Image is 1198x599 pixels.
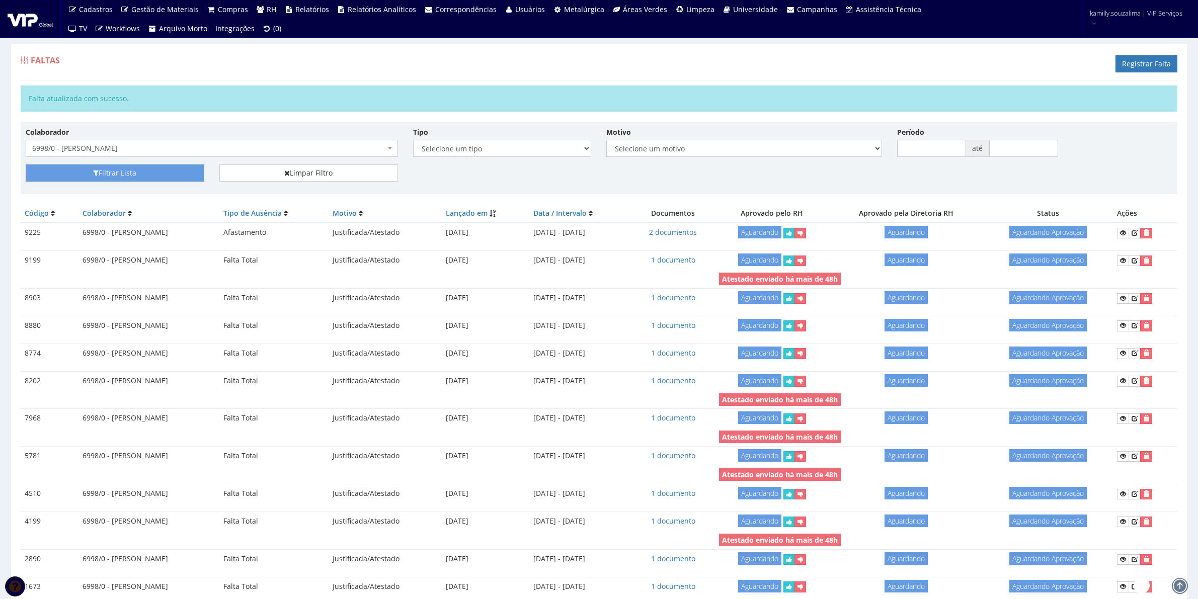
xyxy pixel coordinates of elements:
td: 6998/0 - [PERSON_NAME] [78,289,220,308]
span: Aguardando Aprovação [1009,515,1087,527]
span: Limpeza [686,5,714,14]
span: Aguardando [738,226,781,238]
td: Justificada/Atestado [329,251,442,270]
td: [DATE] [442,251,529,270]
a: 2 documentos [649,227,697,237]
span: Aguardando [885,449,928,462]
td: [DATE] - [DATE] [529,409,631,428]
td: Falta Total [219,512,329,531]
th: Ações [1113,204,1177,223]
label: Motivo [606,127,631,137]
label: Colaborador [26,127,69,137]
a: Motivo [333,208,357,218]
td: 9225 [21,223,78,242]
span: Aguardando [885,552,928,565]
td: [DATE] [442,484,529,503]
span: Aguardando [738,319,781,331]
td: 6998/0 - [PERSON_NAME] [78,549,220,568]
span: Aguardando Aprovação [1009,291,1087,304]
span: Aguardando Aprovação [1009,580,1087,592]
span: kamilly.souzalima | VIP Serviços [1090,8,1182,18]
span: Aguardando [738,515,781,527]
td: 8202 [21,371,78,390]
td: Justificada/Atestado [329,344,442,363]
td: [DATE] - [DATE] [529,577,631,596]
td: [DATE] [442,577,529,596]
td: Falta Total [219,371,329,390]
span: Usuários [515,5,545,14]
span: Campanhas [797,5,837,14]
span: Aguardando [885,487,928,499]
td: Justificada/Atestado [329,447,442,466]
span: Universidade [733,5,778,14]
span: Gestão de Materiais [131,5,199,14]
span: Correspondências [435,5,497,14]
a: 1 documento [651,413,695,422]
label: Período [897,127,924,137]
td: 7968 [21,409,78,428]
a: 1 documento [651,320,695,330]
td: [DATE] [442,371,529,390]
span: Aguardando [885,319,928,331]
span: Aguardando Aprovação [1009,253,1087,266]
span: Aguardando [885,515,928,527]
a: 1 documento [651,488,695,498]
span: Aguardando [885,411,928,424]
span: RH [267,5,276,14]
strong: Atestado enviado há mais de 48h [722,535,838,545]
a: 1 documento [651,293,695,302]
td: Falta Total [219,447,329,466]
span: Relatórios [295,5,329,14]
a: Data / Intervalo [533,208,587,218]
td: 6998/0 - [PERSON_NAME] [78,484,220,503]
td: Falta Total [219,344,329,363]
span: Aguardando [885,374,928,387]
span: Aguardando [738,487,781,499]
td: [DATE] [442,223,529,242]
span: Aguardando Aprovação [1009,487,1087,499]
span: Aguardando [885,580,928,592]
td: 4510 [21,484,78,503]
td: 6998/0 - [PERSON_NAME] [78,223,220,242]
td: [DATE] - [DATE] [529,371,631,390]
td: 6998/0 - [PERSON_NAME] [78,251,220,270]
td: Falta Total [219,549,329,568]
span: Aguardando [885,253,928,266]
td: 4199 [21,512,78,531]
strong: Atestado enviado há mais de 48h [722,395,838,404]
a: (0) [259,19,286,38]
strong: Atestado enviado há mais de 48h [722,470,838,479]
a: 1 documento [651,255,695,265]
a: Código [25,208,49,218]
span: até [966,140,989,157]
td: [DATE] [442,549,529,568]
td: Justificada/Atestado [329,371,442,390]
span: Aguardando [738,347,781,359]
strong: Atestado enviado há mais de 48h [722,274,838,284]
td: [DATE] - [DATE] [529,316,631,335]
span: Aguardando [738,253,781,266]
td: [DATE] [442,289,529,308]
td: [DATE] - [DATE] [529,289,631,308]
span: 6998/0 - ANTONIO VERCI RIBEIRO [32,143,385,153]
a: Workflows [91,19,144,38]
td: Justificada/Atestado [329,577,442,596]
th: Aprovado pelo RH [715,204,829,223]
td: [DATE] - [DATE] [529,447,631,466]
td: 8774 [21,344,78,363]
a: Tipo de Ausência [223,208,282,218]
td: [DATE] - [DATE] [529,484,631,503]
span: TV [79,24,87,33]
a: 1 documento [651,376,695,385]
span: Relatórios Analíticos [348,5,416,14]
span: Aguardando Aprovação [1009,552,1087,565]
a: TV [64,19,91,38]
span: Faltas [31,55,60,66]
td: 6998/0 - [PERSON_NAME] [78,344,220,363]
td: [DATE] - [DATE] [529,512,631,531]
td: Justificada/Atestado [329,512,442,531]
a: 1 documento [651,581,695,591]
span: Assistência Técnica [856,5,921,14]
td: Falta Total [219,289,329,308]
td: 6998/0 - [PERSON_NAME] [78,512,220,531]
